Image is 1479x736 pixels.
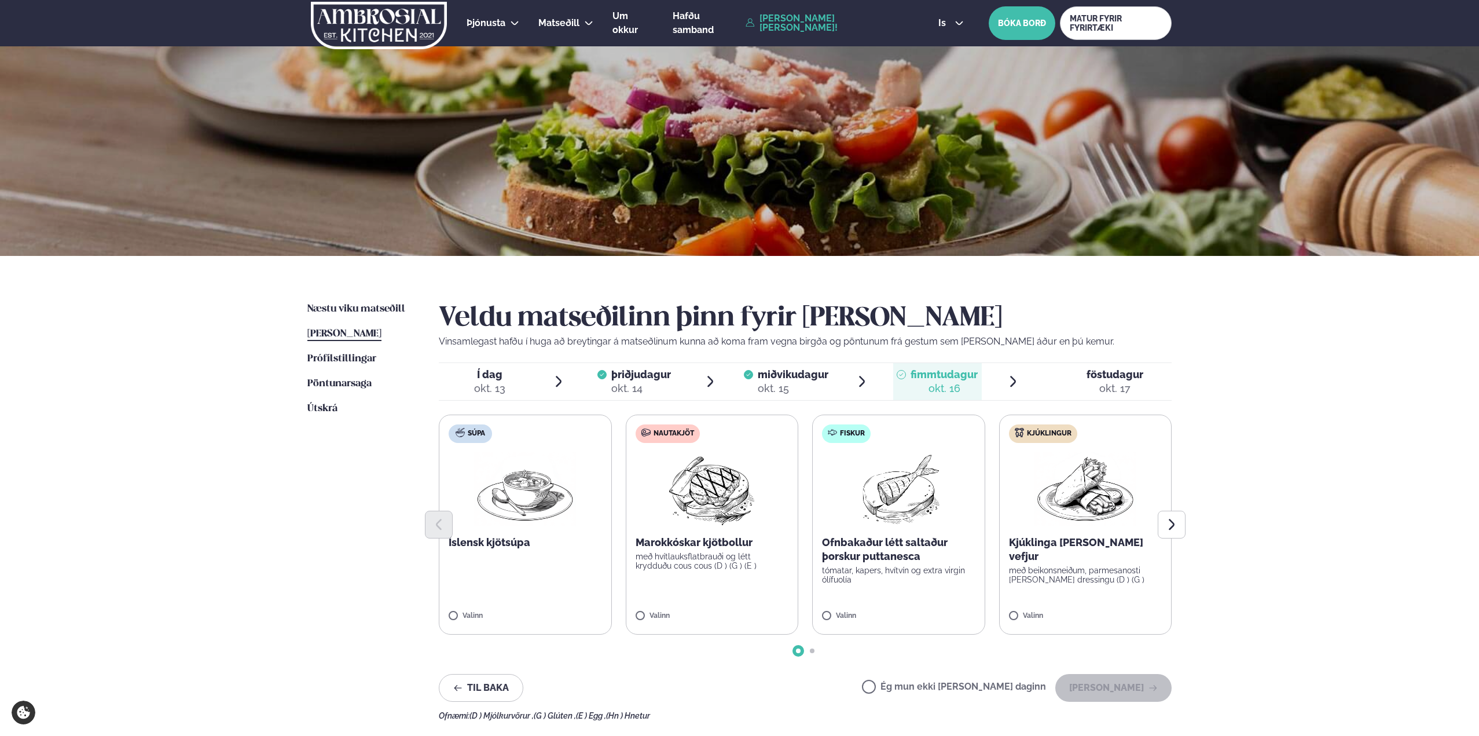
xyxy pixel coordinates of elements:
[660,452,763,526] img: Beef-Meat.png
[989,6,1055,40] button: BÓKA BORÐ
[1009,566,1162,584] p: með beikonsneiðum, parmesanosti [PERSON_NAME] dressingu (D ) (G )
[654,429,694,438] span: Nautakjöt
[439,335,1172,349] p: Vinsamlegast hafðu í huga að breytingar á matseðlinum kunna að koma fram vegna birgða og pöntunum...
[612,9,654,37] a: Um okkur
[576,711,606,720] span: (E ) Egg ,
[822,566,975,584] p: tómatar, kapers, hvítvín og extra virgin ólífuolía
[606,711,650,720] span: (Hn ) Hnetur
[467,17,505,28] span: Þjónusta
[474,368,505,382] span: Í dag
[1158,511,1186,539] button: Next slide
[758,382,828,396] div: okt. 15
[307,304,405,314] span: Næstu viku matseðill
[611,368,671,380] span: þriðjudagur
[307,377,372,391] a: Pöntunarsaga
[758,368,828,380] span: miðvikudagur
[307,402,337,416] a: Útskrá
[611,382,671,396] div: okt. 14
[810,649,814,653] span: Go to slide 2
[1034,452,1136,526] img: Wraps.png
[12,701,35,724] a: Cookie settings
[449,536,602,550] p: Íslensk kjötsúpa
[307,354,376,364] span: Prófílstillingar
[1027,429,1071,438] span: Kjúklingur
[1015,428,1024,437] img: chicken.svg
[310,2,448,49] img: logo
[439,302,1172,335] h2: Veldu matseðilinn þinn fyrir [PERSON_NAME]
[673,10,714,35] span: Hafðu samband
[796,649,801,653] span: Go to slide 1
[641,428,651,437] img: beef.svg
[538,17,579,28] span: Matseðill
[1060,6,1172,40] a: MATUR FYRIR FYRIRTÆKI
[307,327,381,341] a: [PERSON_NAME]
[425,511,453,539] button: Previous slide
[307,404,337,413] span: Útskrá
[307,329,381,339] span: [PERSON_NAME]
[636,536,789,550] p: Marokkóskar kjötbollur
[938,19,949,28] span: is
[439,674,523,702] button: Til baka
[929,19,972,28] button: is
[456,428,465,437] img: soup.svg
[1009,536,1162,563] p: Kjúklinga [PERSON_NAME] vefjur
[538,16,579,30] a: Matseðill
[307,379,372,389] span: Pöntunarsaga
[469,711,534,720] span: (D ) Mjólkurvörur ,
[828,428,837,437] img: fish.svg
[746,14,912,32] a: [PERSON_NAME] [PERSON_NAME]!
[1087,368,1143,380] span: föstudagur
[467,16,505,30] a: Þjónusta
[636,552,789,570] p: með hvítlauksflatbrauði og létt krydduðu cous cous (D ) (G ) (E )
[1055,674,1172,702] button: [PERSON_NAME]
[534,711,576,720] span: (G ) Glúten ,
[911,368,978,380] span: fimmtudagur
[612,10,638,35] span: Um okkur
[822,536,975,563] p: Ofnbakaður létt saltaður þorskur puttanesca
[847,452,950,526] img: Fish.png
[474,452,576,526] img: Soup.png
[1087,382,1143,396] div: okt. 17
[307,352,376,366] a: Prófílstillingar
[307,302,405,316] a: Næstu viku matseðill
[439,711,1172,720] div: Ofnæmi:
[468,429,485,438] span: Súpa
[840,429,865,438] span: Fiskur
[911,382,978,396] div: okt. 16
[673,9,740,37] a: Hafðu samband
[474,382,505,396] div: okt. 13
